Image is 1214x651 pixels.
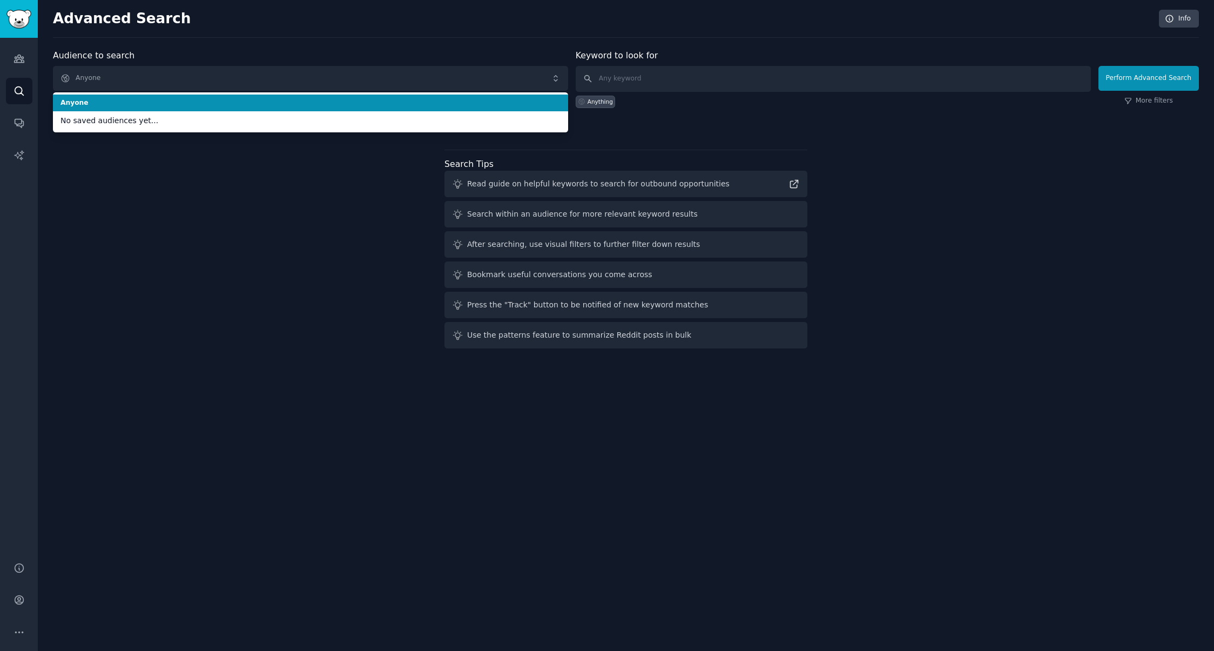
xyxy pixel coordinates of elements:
a: More filters [1124,96,1173,106]
div: Anything [588,98,613,105]
button: Anyone [53,66,568,91]
label: Keyword to look for [576,50,658,61]
div: Press the "Track" button to be notified of new keyword matches [467,299,708,311]
input: Any keyword [576,66,1091,92]
div: Read guide on helpful keywords to search for outbound opportunities [467,178,730,190]
div: After searching, use visual filters to further filter down results [467,239,700,250]
button: Perform Advanced Search [1098,66,1199,91]
span: Anyone [60,98,561,108]
label: Audience to search [53,50,134,61]
span: No saved audiences yet... [60,115,561,126]
div: Bookmark useful conversations you come across [467,269,652,280]
ul: Anyone [53,92,568,132]
label: Search Tips [444,159,494,169]
div: Use the patterns feature to summarize Reddit posts in bulk [467,330,691,341]
div: Search within an audience for more relevant keyword results [467,209,698,220]
h2: Advanced Search [53,10,1153,28]
img: GummySearch logo [6,10,31,29]
a: Info [1159,10,1199,28]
